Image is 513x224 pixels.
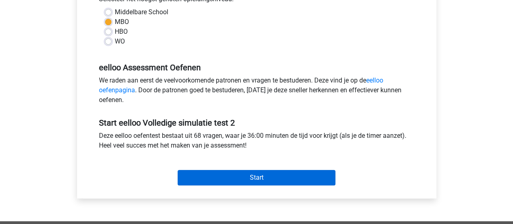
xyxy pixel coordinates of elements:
[93,131,421,154] div: Deze eelloo oefentest bestaat uit 68 vragen, waar je 36:00 minuten de tijd voor krijgt (als je de...
[115,27,128,37] label: HBO
[93,76,421,108] div: We raden aan eerst de veelvoorkomende patronen en vragen te bestuderen. Deze vind je op de . Door...
[99,63,414,72] h5: eelloo Assessment Oefenen
[99,118,414,128] h5: Start eelloo Volledige simulatie test 2
[178,170,335,185] input: Start
[115,7,168,17] label: Middelbare School
[115,37,125,46] label: WO
[115,17,129,27] label: MBO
